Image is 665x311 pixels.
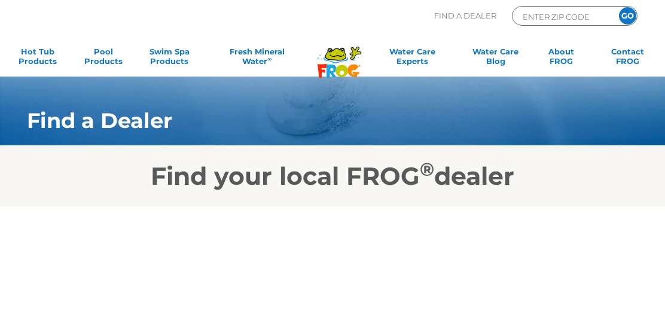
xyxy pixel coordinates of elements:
[602,47,653,71] a: ContactFROG
[144,47,196,71] a: Swim SpaProducts
[27,109,591,133] h1: Find a Dealer
[12,47,63,71] a: Hot TubProducts
[420,158,434,181] sup: ®
[267,56,272,62] sup: ∞
[370,47,455,71] a: Water CareExperts
[311,31,368,78] img: Frog Products Logo
[434,6,496,26] p: Find A Dealer
[9,161,656,191] h2: Find your local FROG dealer
[619,7,636,25] input: GO
[78,47,129,71] a: PoolProducts
[210,47,304,71] a: Fresh MineralWater∞
[470,47,521,71] a: Water CareBlog
[536,47,587,71] a: AboutFROG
